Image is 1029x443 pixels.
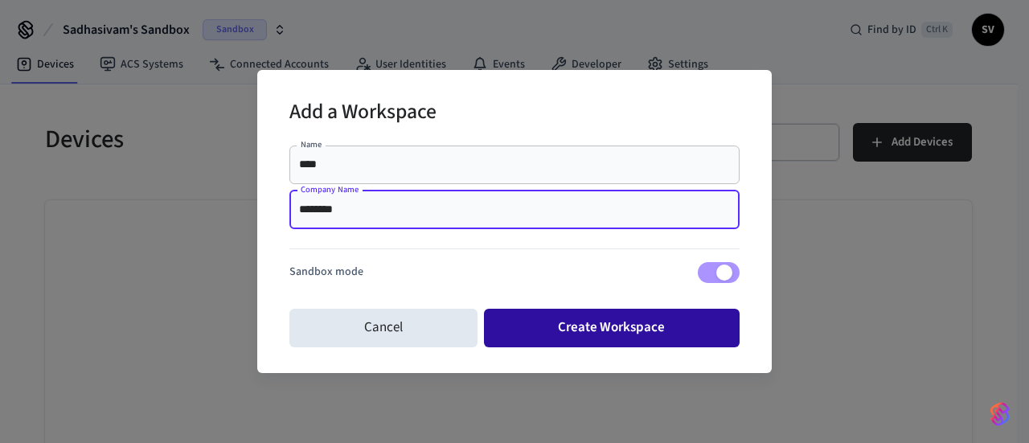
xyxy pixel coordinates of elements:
label: Name [301,138,322,150]
button: Create Workspace [484,309,740,347]
img: SeamLogoGradient.69752ec5.svg [990,401,1010,427]
label: Company Name [301,183,359,195]
p: Sandbox mode [289,264,363,281]
h2: Add a Workspace [289,89,437,138]
button: Cancel [289,309,478,347]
